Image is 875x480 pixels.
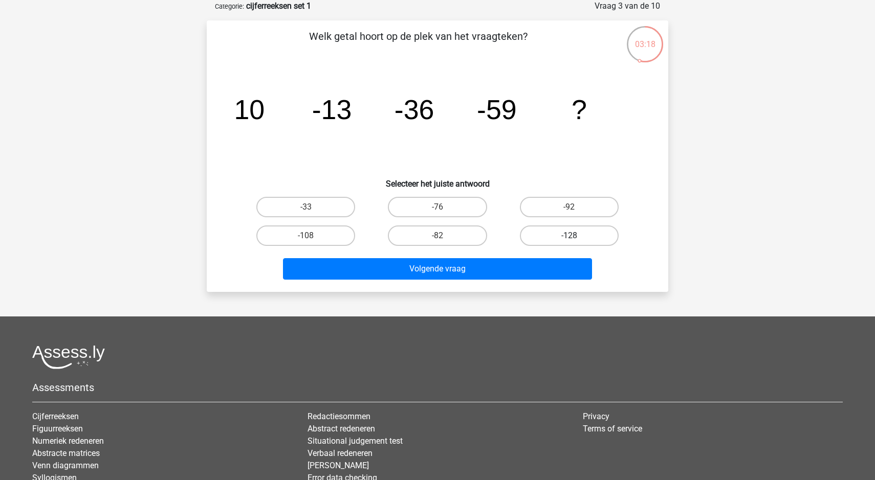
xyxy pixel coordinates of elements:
label: -128 [520,225,619,246]
strong: cijferreeksen set 1 [246,1,311,11]
tspan: 10 [234,94,265,125]
label: -33 [256,197,355,217]
a: [PERSON_NAME] [308,461,369,470]
a: Verbaal redeneren [308,448,373,458]
small: Categorie: [215,3,244,10]
a: Situational judgement test [308,436,403,446]
label: -92 [520,197,619,217]
a: Venn diagrammen [32,461,99,470]
div: 03:18 [626,25,664,51]
a: Numeriek redeneren [32,436,104,446]
a: Terms of service [583,424,642,433]
a: Privacy [583,412,609,421]
a: Abstract redeneren [308,424,375,433]
label: -76 [388,197,487,217]
a: Figuurreeksen [32,424,83,433]
tspan: -59 [477,94,517,125]
tspan: ? [572,94,587,125]
label: -108 [256,225,355,246]
tspan: -36 [395,94,434,125]
h6: Selecteer het juiste antwoord [223,171,652,189]
a: Cijferreeksen [32,412,79,421]
h5: Assessments [32,381,843,394]
img: Assessly logo [32,345,105,369]
a: Abstracte matrices [32,448,100,458]
p: Welk getal hoort op de plek van het vraagteken? [223,29,614,59]
button: Volgende vraag [283,258,593,280]
a: Redactiesommen [308,412,370,421]
tspan: -13 [312,94,352,125]
label: -82 [388,225,487,246]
